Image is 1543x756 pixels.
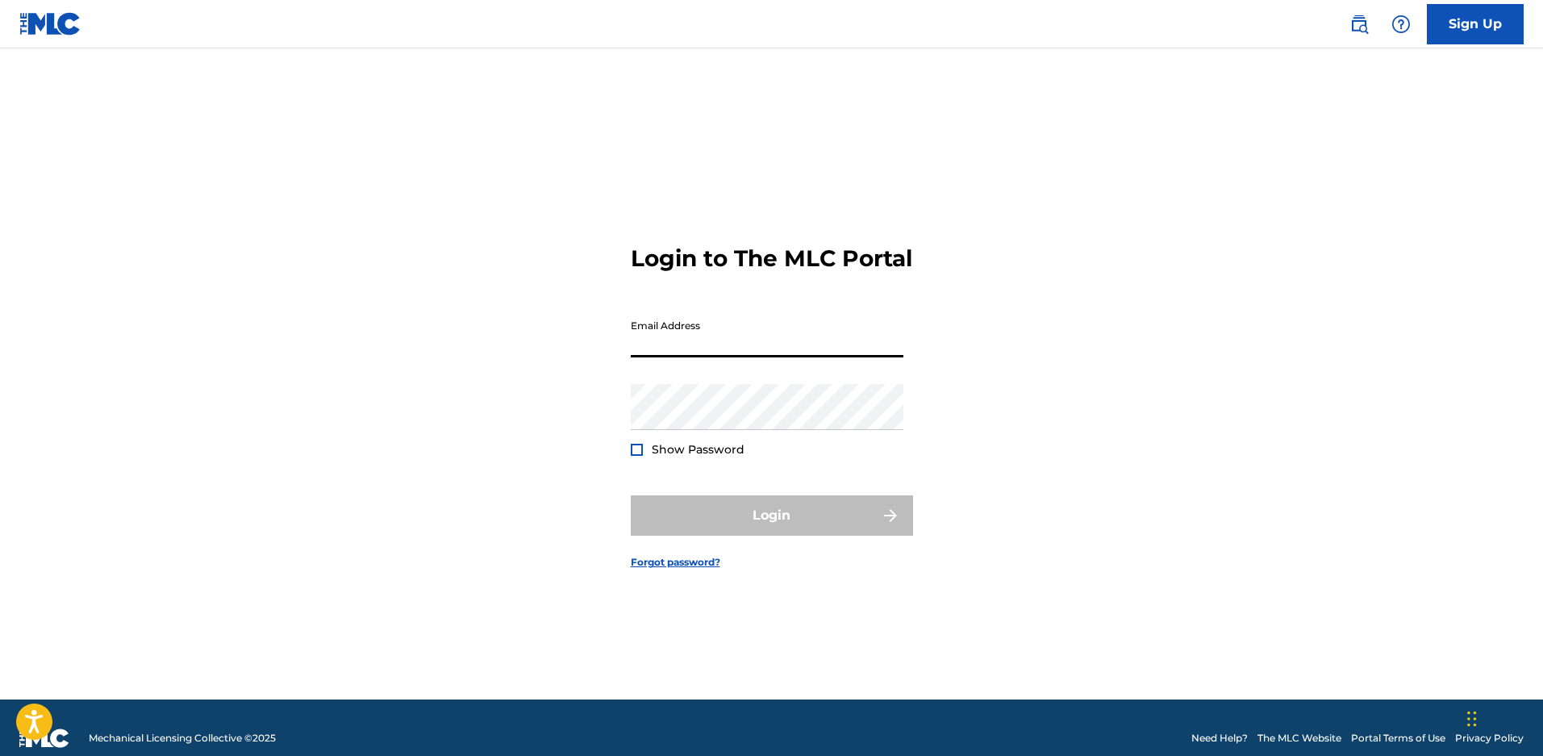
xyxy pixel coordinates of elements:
[89,731,276,746] span: Mechanical Licensing Collective © 2025
[1191,731,1248,746] a: Need Help?
[1467,695,1477,743] div: Drag
[19,12,81,36] img: MLC Logo
[1385,8,1417,40] div: Help
[631,555,720,570] a: Forgot password?
[652,442,744,457] span: Show Password
[631,244,912,273] h3: Login to The MLC Portal
[1351,731,1445,746] a: Portal Terms of Use
[1349,15,1369,34] img: search
[1462,679,1543,756] iframe: Chat Widget
[1391,15,1411,34] img: help
[19,729,69,748] img: logo
[1455,731,1524,746] a: Privacy Policy
[1257,731,1341,746] a: The MLC Website
[1427,4,1524,44] a: Sign Up
[1343,8,1375,40] a: Public Search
